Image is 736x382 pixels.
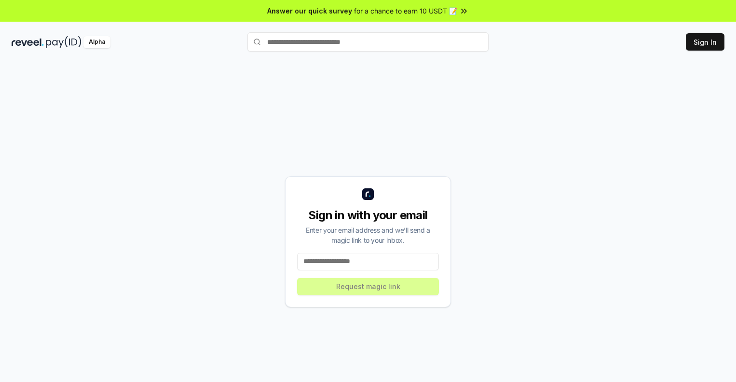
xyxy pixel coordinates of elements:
[46,36,82,48] img: pay_id
[297,225,439,245] div: Enter your email address and we’ll send a magic link to your inbox.
[12,36,44,48] img: reveel_dark
[267,6,352,16] span: Answer our quick survey
[83,36,110,48] div: Alpha
[354,6,457,16] span: for a chance to earn 10 USDT 📝
[297,208,439,223] div: Sign in with your email
[362,188,374,200] img: logo_small
[686,33,724,51] button: Sign In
